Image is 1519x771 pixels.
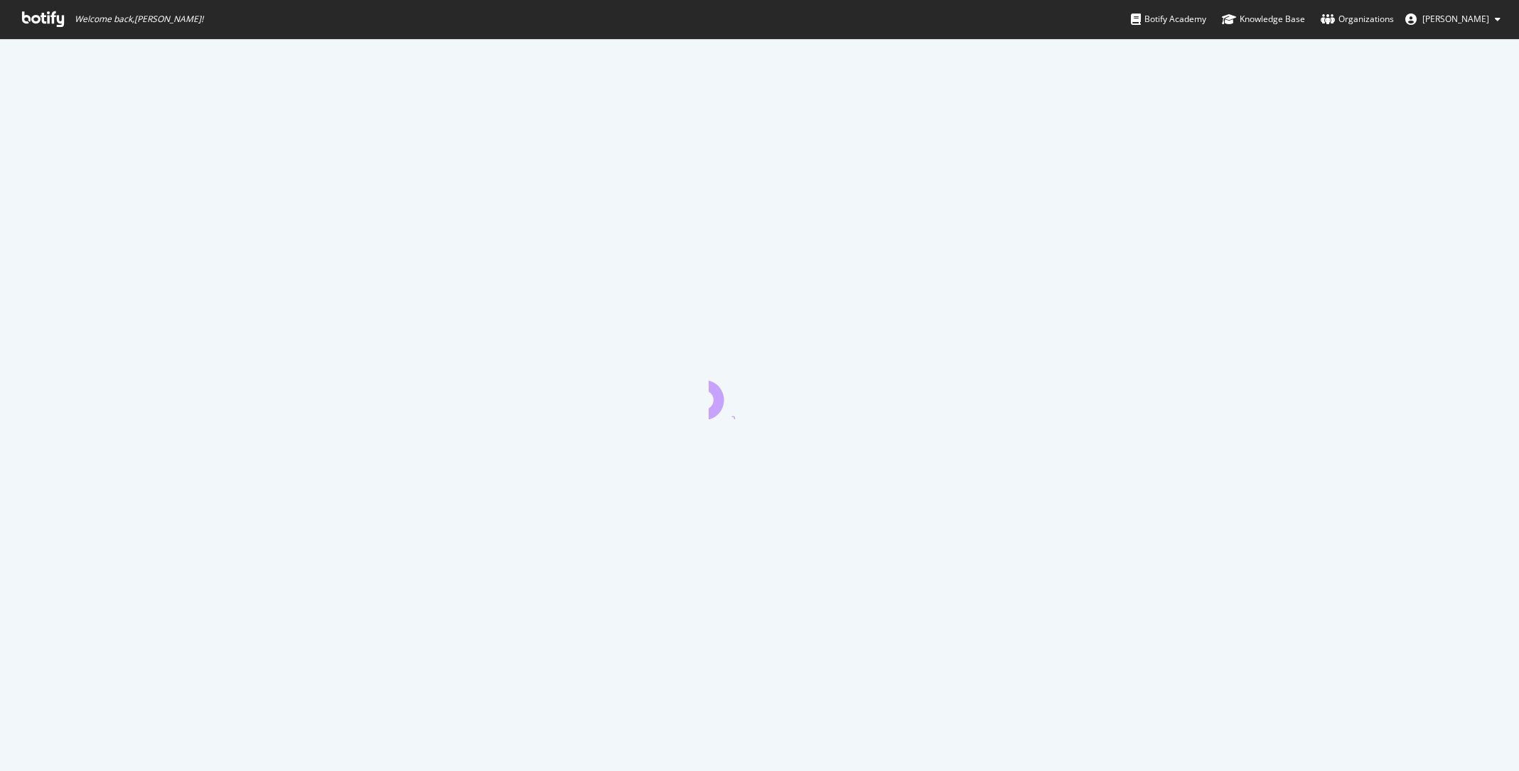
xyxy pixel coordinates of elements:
[1131,12,1206,26] div: Botify Academy
[1394,8,1512,31] button: [PERSON_NAME]
[75,14,203,25] span: Welcome back, [PERSON_NAME] !
[1222,12,1305,26] div: Knowledge Base
[1422,13,1489,25] span: David Lewis
[1321,12,1394,26] div: Organizations
[709,368,811,419] div: animation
